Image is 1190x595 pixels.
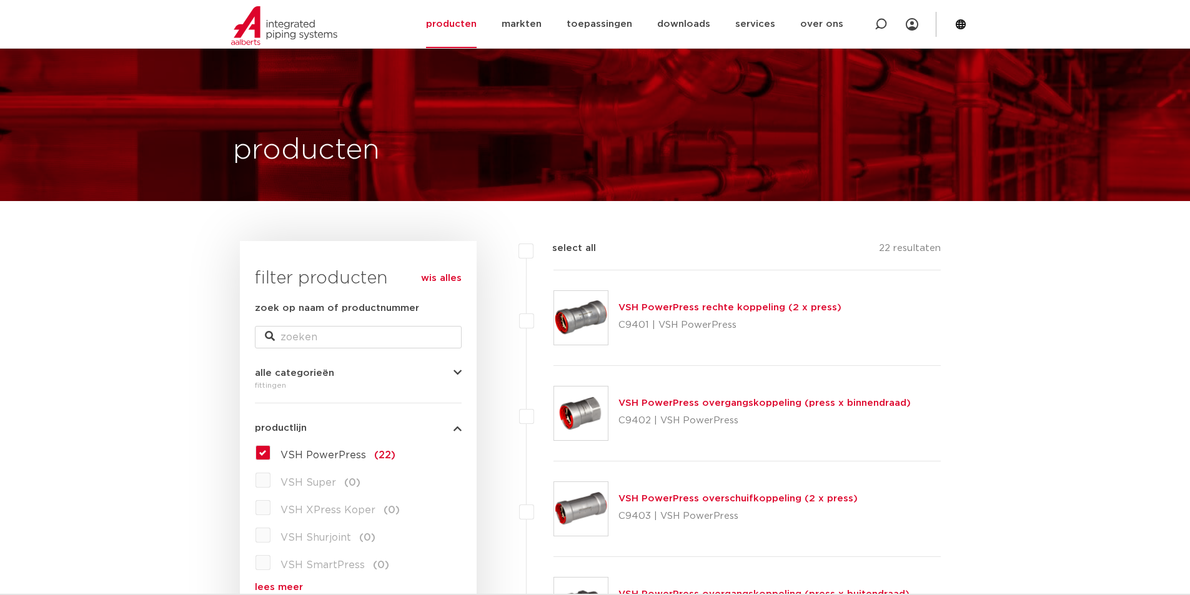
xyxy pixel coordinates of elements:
[421,271,462,286] a: wis alles
[373,560,389,570] span: (0)
[280,505,375,515] span: VSH XPress Koper
[255,378,462,393] div: fittingen
[554,482,608,536] img: Thumbnail for VSH PowerPress overschuifkoppeling (2 x press)
[533,241,596,256] label: select all
[280,450,366,460] span: VSH PowerPress
[255,266,462,291] h3: filter producten
[618,411,911,431] p: C9402 | VSH PowerPress
[255,368,334,378] span: alle categorieën
[374,450,395,460] span: (22)
[618,303,841,312] a: VSH PowerPress rechte koppeling (2 x press)
[255,423,462,433] button: productlijn
[280,560,365,570] span: VSH SmartPress
[554,291,608,345] img: Thumbnail for VSH PowerPress rechte koppeling (2 x press)
[618,494,858,503] a: VSH PowerPress overschuifkoppeling (2 x press)
[554,386,608,440] img: Thumbnail for VSH PowerPress overgangskoppeling (press x binnendraad)
[255,368,462,378] button: alle categorieën
[359,533,375,543] span: (0)
[233,130,380,170] h1: producten
[618,398,911,408] a: VSH PowerPress overgangskoppeling (press x binnendraad)
[384,505,400,515] span: (0)
[618,506,858,526] p: C9403 | VSH PowerPress
[280,478,336,488] span: VSH Super
[344,478,360,488] span: (0)
[255,326,462,348] input: zoeken
[618,315,841,335] p: C9401 | VSH PowerPress
[255,423,307,433] span: productlijn
[879,241,941,260] p: 22 resultaten
[255,301,419,316] label: zoek op naam of productnummer
[255,583,462,592] a: lees meer
[280,533,351,543] span: VSH Shurjoint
